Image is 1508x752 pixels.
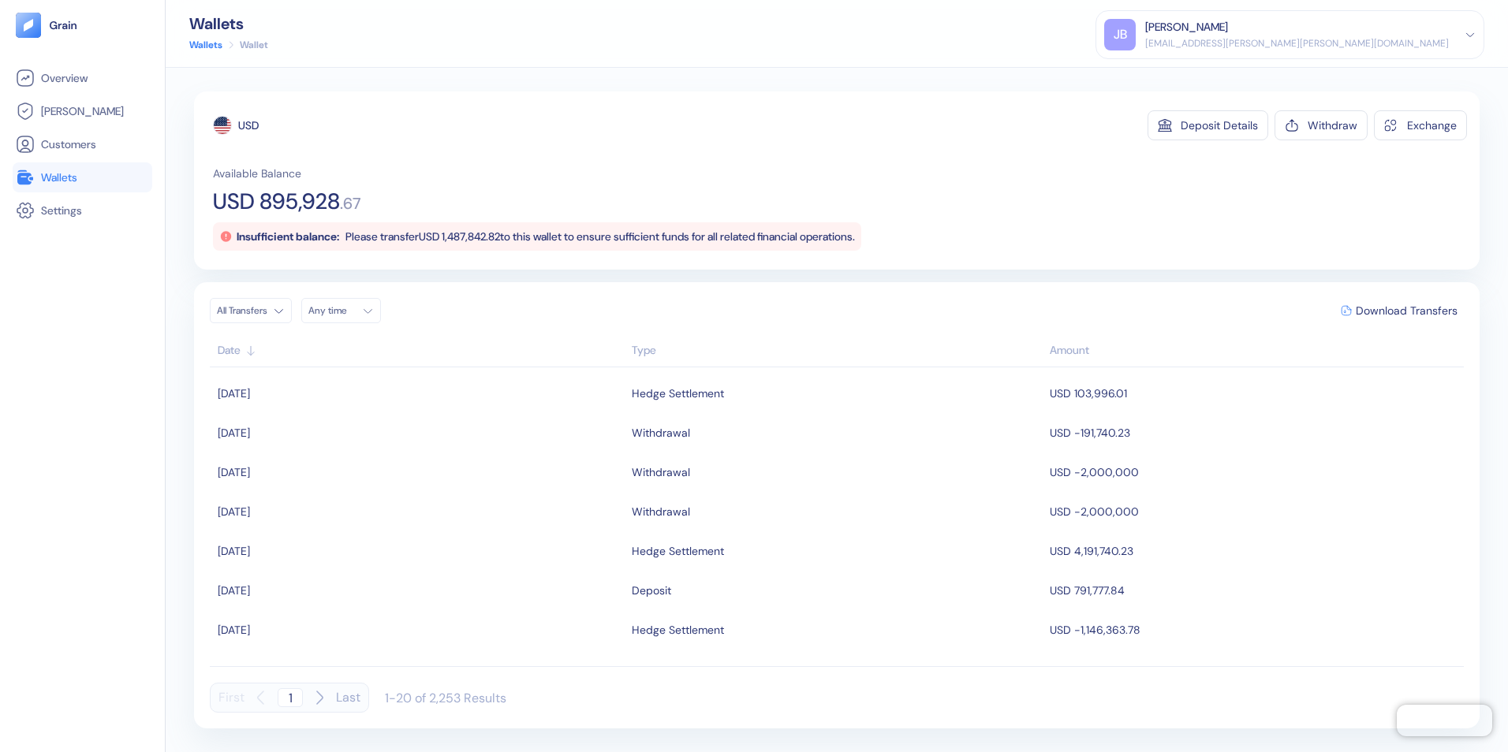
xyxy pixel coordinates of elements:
[218,342,624,359] div: Sort ascending
[218,386,250,400] span: [DATE]
[1050,583,1125,598] span: USD 791,777.84
[16,13,41,38] img: logo-tablet-V2.svg
[238,117,259,133] div: USD
[1374,110,1467,140] button: Exchange
[308,304,356,317] div: Any time
[1050,342,1456,359] div: Sort descending
[1145,36,1449,50] div: [EMAIL_ADDRESS][PERSON_NAME][PERSON_NAME][DOMAIN_NAME]
[218,504,250,519] span: [DATE]
[336,683,360,713] button: Last
[632,538,724,564] div: Hedge Settlement
[218,465,250,479] span: [DATE]
[1145,19,1228,35] div: [PERSON_NAME]
[213,191,340,213] span: USD 895,928
[1308,120,1357,131] div: Withdraw
[16,201,149,220] a: Settings
[1050,426,1130,440] span: USD -191,740.23
[1334,299,1464,322] button: Download Transfers
[218,426,250,440] span: [DATE]
[1050,623,1140,637] span: USD -1,146,363.78
[1407,120,1457,131] div: Exchange
[1050,465,1139,479] span: USD -2,000,000
[213,166,301,181] span: Available Balance
[189,16,268,32] div: Wallets
[218,583,250,598] span: [DATE]
[16,102,149,121] a: [PERSON_NAME]
[632,656,690,683] div: Withdrawal
[1397,705,1492,736] iframe: Chatra live chat
[189,38,222,52] a: Wallets
[301,298,381,323] button: Any time
[632,616,724,643] div: Hedge Settlement
[1104,19,1136,50] div: JB
[345,229,855,244] span: Please transfer USD 1,487,842.82 to this wallet to ensure sufficient funds for all related financ...
[1356,305,1458,316] span: Download Transfers
[1050,544,1133,558] span: USD 4,191,740.23
[218,683,244,713] button: First
[49,20,78,31] img: logo
[16,135,149,154] a: Customers
[1275,110,1368,140] button: Withdraw
[632,342,1042,359] div: Sort ascending
[632,459,690,486] div: Withdrawal
[632,498,690,525] div: Withdrawal
[41,136,96,152] span: Customers
[340,195,361,211] span: . 67
[632,380,724,407] div: Hedge Settlement
[41,169,77,185] span: Wallets
[41,70,88,86] span: Overview
[16,168,149,187] a: Wallets
[1148,110,1268,140] button: Deposit Details
[218,623,250,637] span: [DATE]
[16,69,149,87] a: Overview
[41,103,124,119] span: [PERSON_NAME]
[237,229,339,244] span: Insufficient balance:
[41,203,82,218] span: Settings
[1181,120,1258,131] div: Deposit Details
[218,544,250,558] span: [DATE]
[632,419,690,446] div: Withdrawal
[1050,386,1127,400] span: USD 103,996.01
[632,577,671,604] div: Deposit
[385,690,506,706] div: 1-20 of 2,253 Results
[1050,504,1139,519] span: USD -2,000,000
